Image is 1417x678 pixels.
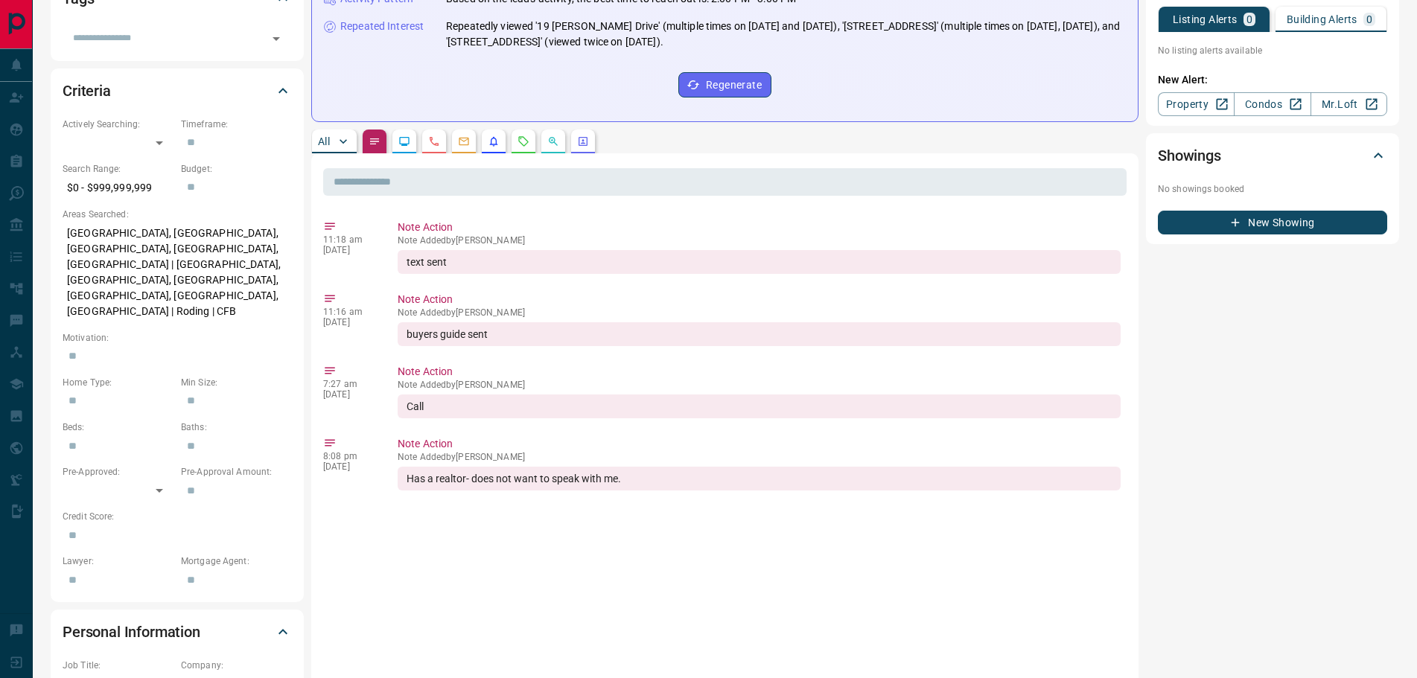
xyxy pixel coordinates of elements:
p: [GEOGRAPHIC_DATA], [GEOGRAPHIC_DATA], [GEOGRAPHIC_DATA], [GEOGRAPHIC_DATA], [GEOGRAPHIC_DATA] | [... [63,221,292,324]
p: Timeframe: [181,118,292,131]
p: Note Added by [PERSON_NAME] [398,380,1121,390]
a: Mr.Loft [1311,92,1387,116]
p: Home Type: [63,376,173,389]
p: No showings booked [1158,182,1387,196]
p: 0 [1246,14,1252,25]
p: Repeatedly viewed '19 [PERSON_NAME] Drive' (multiple times on [DATE] and [DATE]), '[STREET_ADDRES... [446,19,1126,50]
p: Pre-Approval Amount: [181,465,292,479]
div: Criteria [63,73,292,109]
p: Baths: [181,420,292,434]
p: Budget: [181,162,292,176]
p: Areas Searched: [63,208,292,221]
p: Note Added by [PERSON_NAME] [398,235,1121,246]
svg: Agent Actions [577,135,589,147]
div: Showings [1158,138,1387,173]
p: Mortgage Agent: [181,554,292,568]
p: Note Action [398,436,1121,452]
h2: Criteria [63,79,111,103]
button: New Showing [1158,211,1387,234]
h2: Showings [1158,144,1221,167]
p: $0 - $999,999,999 [63,176,173,200]
div: Personal Information [63,614,292,650]
p: Repeated Interest [340,19,424,34]
p: All [318,136,330,147]
p: Note Added by [PERSON_NAME] [398,307,1121,318]
p: 11:18 am [323,234,375,245]
p: [DATE] [323,317,375,327]
p: Note Action [398,364,1121,380]
p: No listing alerts available [1158,44,1387,57]
svg: Requests [518,135,529,147]
button: Regenerate [678,72,771,97]
svg: Listing Alerts [488,135,500,147]
p: Note Action [398,220,1121,235]
p: [DATE] [323,245,375,255]
svg: Emails [458,135,470,147]
p: Credit Score: [63,510,292,523]
p: Note Action [398,292,1121,307]
p: 0 [1366,14,1372,25]
div: text sent [398,250,1121,274]
p: [DATE] [323,461,375,472]
p: 8:08 pm [323,451,375,461]
p: Job Title: [63,659,173,672]
p: 7:27 am [323,379,375,389]
p: Search Range: [63,162,173,176]
p: Building Alerts [1287,14,1357,25]
svg: Notes [369,135,380,147]
div: Call [398,394,1121,418]
p: Beds: [63,420,173,434]
div: Has a realtor- does not want to speak with me. [398,467,1121,490]
p: [DATE] [323,389,375,400]
svg: Calls [428,135,440,147]
p: Lawyer: [63,554,173,568]
p: 11:16 am [323,307,375,317]
p: Pre-Approved: [63,465,173,479]
div: buyers guide sent [398,322,1121,346]
svg: Lead Browsing Activity [398,135,410,147]
p: Listing Alerts [1173,14,1238,25]
p: Motivation: [63,331,292,345]
button: Open [266,28,287,49]
p: Company: [181,659,292,672]
p: Min Size: [181,376,292,389]
a: Property [1158,92,1235,116]
a: Condos [1234,92,1311,116]
p: Actively Searching: [63,118,173,131]
p: New Alert: [1158,72,1387,88]
svg: Opportunities [547,135,559,147]
h2: Personal Information [63,620,200,644]
p: Note Added by [PERSON_NAME] [398,452,1121,462]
